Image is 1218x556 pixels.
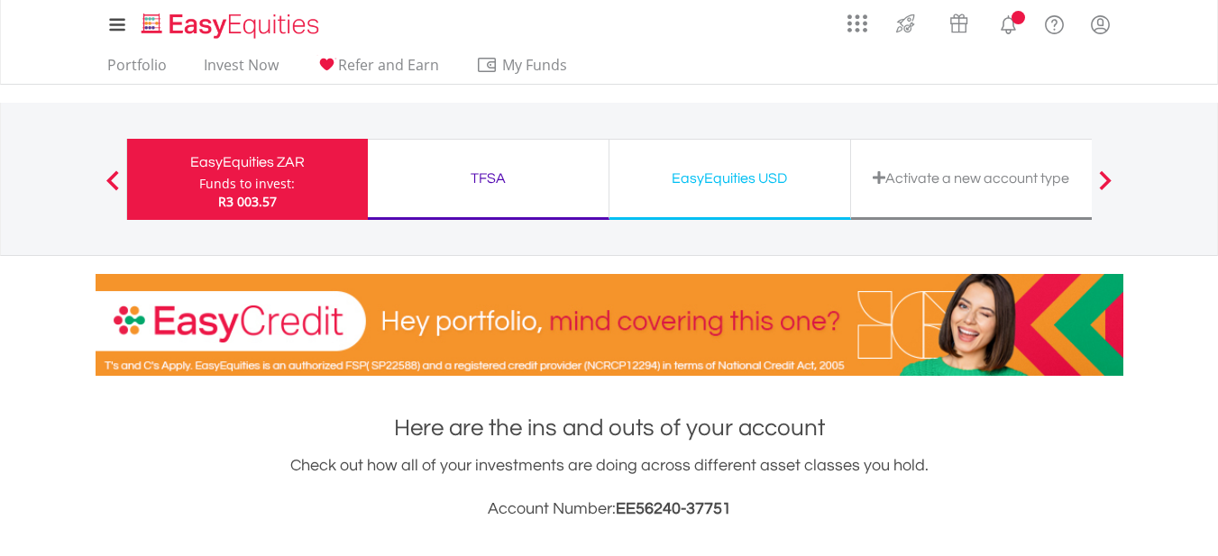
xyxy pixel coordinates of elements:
[96,274,1123,376] img: EasyCredit Promotion Banner
[138,11,326,41] img: EasyEquities_Logo.png
[862,166,1081,191] div: Activate a new account type
[138,150,357,175] div: EasyEquities ZAR
[338,55,439,75] span: Refer and Earn
[847,14,867,33] img: grid-menu-icon.svg
[932,5,985,38] a: Vouchers
[134,5,326,41] a: Home page
[218,193,277,210] span: R3 003.57
[199,175,295,193] div: Funds to invest:
[379,166,598,191] div: TFSA
[1077,5,1123,44] a: My Profile
[891,9,920,38] img: thrive-v2.svg
[96,497,1123,522] h3: Account Number:
[96,412,1123,444] h1: Here are the ins and outs of your account
[100,56,174,84] a: Portfolio
[197,56,286,84] a: Invest Now
[1031,5,1077,41] a: FAQ's and Support
[476,53,594,77] span: My Funds
[836,5,879,33] a: AppsGrid
[985,5,1031,41] a: Notifications
[620,166,839,191] div: EasyEquities USD
[944,9,974,38] img: vouchers-v2.svg
[308,56,446,84] a: Refer and Earn
[616,500,731,517] span: EE56240-37751
[96,453,1123,522] div: Check out how all of your investments are doing across different asset classes you hold.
